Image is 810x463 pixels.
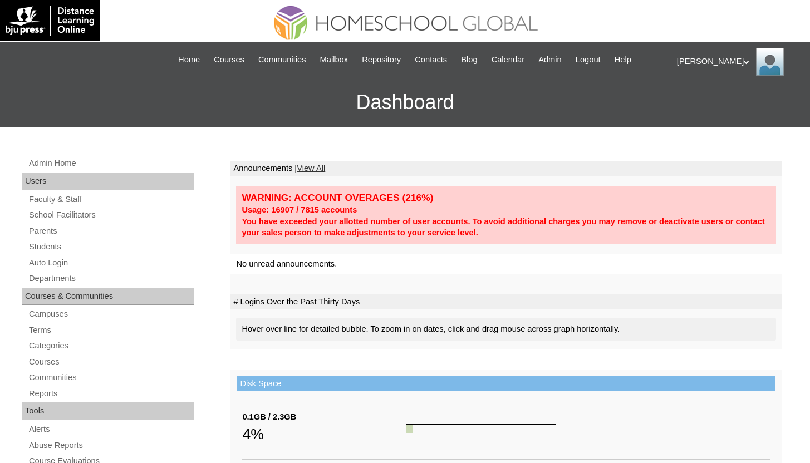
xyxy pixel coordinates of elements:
a: Terms [28,323,194,337]
a: View All [297,164,325,173]
a: Alerts [28,422,194,436]
a: Campuses [28,307,194,321]
a: Abuse Reports [28,439,194,452]
h3: Dashboard [6,77,804,127]
span: Communities [258,53,306,66]
div: 4% [242,423,406,445]
a: Help [609,53,637,66]
a: Home [173,53,205,66]
span: Logout [576,53,601,66]
span: Repository [362,53,401,66]
a: Contacts [409,53,453,66]
td: # Logins Over the Past Thirty Days [230,294,782,310]
span: Calendar [492,53,524,66]
a: Calendar [486,53,530,66]
a: Communities [28,371,194,385]
span: Help [615,53,631,66]
div: 0.1GB / 2.3GB [242,411,406,423]
a: Reports [28,387,194,401]
a: Categories [28,339,194,353]
a: Faculty & Staff [28,193,194,206]
a: Departments [28,272,194,285]
img: Anna Beltran [756,48,784,76]
a: School Facilitators [28,208,194,222]
a: Students [28,240,194,254]
a: Parents [28,224,194,238]
a: Mailbox [315,53,354,66]
span: Mailbox [320,53,348,66]
div: Tools [22,402,194,420]
td: Disk Space [237,376,775,392]
a: Admin Home [28,156,194,170]
span: Blog [461,53,477,66]
a: Courses [28,355,194,369]
td: Announcements | [230,161,782,176]
a: Admin [533,53,567,66]
div: Hover over line for detailed bubble. To zoom in on dates, click and drag mouse across graph horiz... [236,318,776,341]
span: Contacts [415,53,447,66]
span: Courses [214,53,244,66]
div: Users [22,173,194,190]
div: You have exceeded your allotted number of user accounts. To avoid additional charges you may remo... [242,216,770,239]
a: Auto Login [28,256,194,270]
div: [PERSON_NAME] [677,48,799,76]
a: Logout [570,53,606,66]
a: Blog [455,53,483,66]
span: Admin [538,53,562,66]
a: Courses [208,53,250,66]
div: Courses & Communities [22,288,194,306]
a: Repository [356,53,406,66]
img: logo-white.png [6,6,94,36]
div: WARNING: ACCOUNT OVERAGES (216%) [242,191,770,204]
span: Home [178,53,200,66]
a: Communities [253,53,312,66]
strong: Usage: 16907 / 7815 accounts [242,205,357,214]
td: No unread announcements. [230,254,782,274]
